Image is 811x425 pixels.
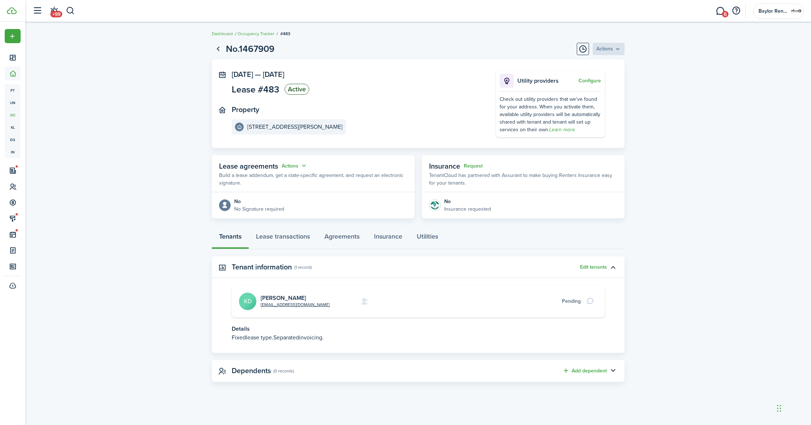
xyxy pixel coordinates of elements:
button: Add dependent [562,367,607,375]
button: Search [66,5,75,17]
a: Notifications [47,2,61,20]
button: Timeline [577,43,589,55]
avatar-text: KD [239,293,256,310]
iframe: Chat Widget [687,347,811,425]
status: Active [285,84,309,95]
img: Baylor Rentals LLC [790,5,802,17]
div: No [234,198,284,205]
a: Messaging [713,2,727,20]
panel-main-subtitle: (0 records) [273,368,294,374]
a: Agreements [317,227,367,249]
p: No Signature required [234,205,284,213]
p: Insurance requested [444,205,491,213]
a: Utilities [409,227,445,249]
button: Toggle accordion [607,365,619,377]
span: #483 [280,30,290,37]
panel-main-title: Tenant information [232,263,292,271]
a: un [5,96,21,109]
span: 6 [722,11,728,17]
h1: No.1467909 [226,42,274,56]
span: [DATE] [232,69,253,80]
div: Check out utility providers that we've found for your address. When you activate them, available ... [500,95,601,133]
a: pt [5,84,21,96]
e-details-info-title: [STREET_ADDRESS][PERSON_NAME] [247,124,343,130]
a: Lease transactions [249,227,317,249]
button: Open menu [5,29,21,43]
span: — [255,69,261,80]
a: [EMAIL_ADDRESS][DOMAIN_NAME] [261,301,330,308]
a: kl [5,121,21,133]
a: Learn more [549,126,575,133]
span: +99 [50,11,62,17]
panel-main-title: Dependents [232,367,271,375]
p: TenantCloud has partnered with Assurant to make buying Renters Insurance easy for your tenants. [429,172,617,187]
a: Dashboard [212,30,233,37]
span: invoicing. [299,333,324,342]
panel-main-subtitle: (1 record) [294,264,312,271]
div: Pending [562,297,581,305]
button: Toggle accordion [607,261,619,273]
img: Insurance protection [429,199,441,211]
p: Details [232,325,605,333]
a: eq [5,133,21,146]
button: Actions [282,162,308,170]
button: Edit tenants [580,264,607,270]
a: Insurance [367,227,409,249]
a: [PERSON_NAME] [261,294,306,302]
span: [DATE] [263,69,284,80]
span: Baylor Rentals LLC [759,9,787,14]
a: in [5,146,21,158]
button: Open resource center [730,5,742,17]
div: No [444,198,491,205]
p: Fixed Separated [232,333,605,342]
a: oc [5,109,21,121]
span: lease type. [246,333,273,342]
span: Lease agreements [219,161,278,172]
a: Go back [212,43,224,55]
span: Insurance [429,161,460,172]
a: Occupancy Tracker [238,30,274,37]
span: Lease #483 [232,85,279,94]
panel-main-title: Property [232,106,259,114]
panel-main-body: Toggle accordion [212,285,625,353]
button: Request [464,163,483,169]
button: Open sidebar [30,4,44,18]
p: Utility providers [517,77,577,85]
div: Drag [777,397,781,419]
img: TenantCloud [7,7,17,14]
button: Configure [579,78,601,84]
p: Build a lease addendum, get a state-specific agreement, and request an electronic signature. [219,172,407,187]
button: Open menu [282,162,308,170]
